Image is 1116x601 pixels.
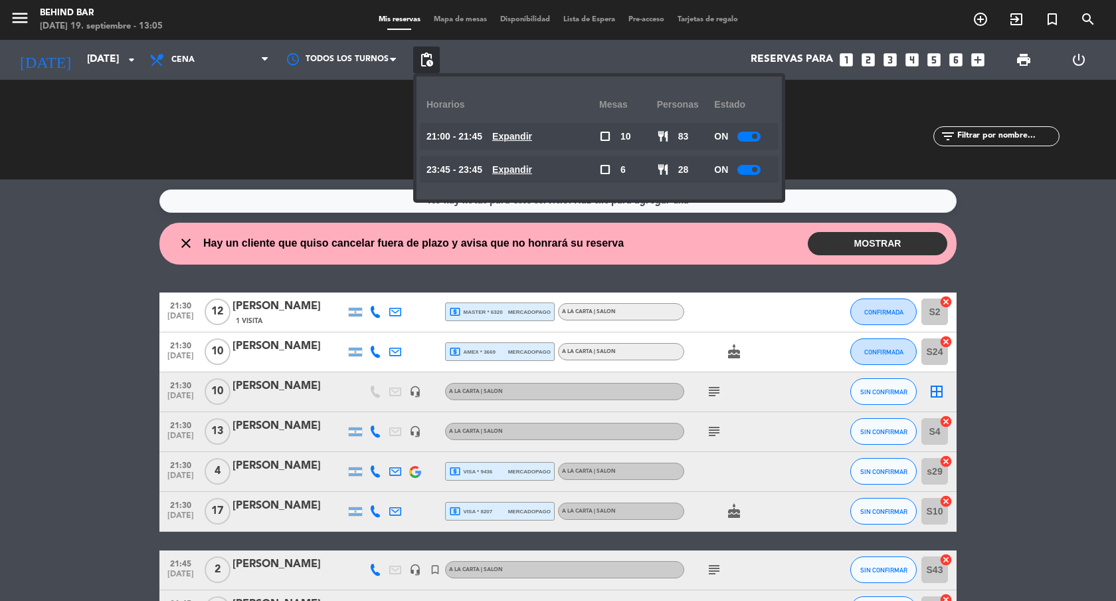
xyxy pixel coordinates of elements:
[939,295,953,308] i: cancel
[1008,11,1024,27] i: exit_to_app
[449,429,503,434] span: A LA CARTA | SALON
[164,352,197,367] span: [DATE]
[492,164,532,175] u: Expandir
[969,51,986,68] i: add_box
[657,130,669,142] span: restaurant
[620,162,626,178] span: 6
[449,567,503,572] span: A LA CARTA | SALON
[171,55,195,64] span: Cena
[622,16,671,23] span: Pre-acceso
[882,51,899,68] i: looks_3
[864,348,903,356] span: CONFIRMADA
[164,417,197,432] span: 21:30
[1071,52,1087,68] i: power_settings_new
[164,312,197,327] span: [DATE]
[205,418,231,445] span: 13
[164,570,197,585] span: [DATE]
[678,162,689,178] span: 28
[939,455,953,468] i: cancel
[929,384,945,400] i: border_all
[706,562,722,578] i: subject
[940,128,956,144] i: filter_list
[164,392,197,407] span: [DATE]
[10,45,80,74] i: [DATE]
[508,507,551,516] span: mercadopago
[599,86,657,123] div: Mesas
[939,415,953,428] i: cancel
[426,162,482,178] span: 23:45 - 23:45
[427,16,494,23] span: Mapa de mesas
[562,349,616,354] span: A LA CARTA | SALON
[164,457,197,472] span: 21:30
[124,52,139,68] i: arrow_drop_down
[903,51,921,68] i: looks_4
[939,335,953,348] i: cancel
[232,457,345,475] div: [PERSON_NAME]
[714,86,772,123] div: Estado
[557,16,622,23] span: Lista de Espera
[939,495,953,508] i: cancel
[429,564,441,576] i: turned_in_not
[657,86,715,123] div: personas
[706,384,722,400] i: subject
[714,129,728,144] span: ON
[40,7,163,20] div: Behind Bar
[864,308,903,316] span: CONFIRMADA
[205,498,231,525] span: 17
[850,378,917,405] button: SIN CONFIRMAR
[205,556,231,583] span: 2
[164,297,197,312] span: 21:30
[860,508,907,515] span: SIN CONFIRMAR
[751,54,833,66] span: Reservas para
[10,8,30,28] i: menu
[164,511,197,527] span: [DATE]
[449,465,461,477] i: local_atm
[232,298,345,315] div: [PERSON_NAME]
[418,52,434,68] span: pending_actions
[164,555,197,570] span: 21:45
[1080,11,1096,27] i: search
[236,316,262,326] span: 1 Visita
[205,299,231,325] span: 12
[956,129,1059,144] input: Filtrar por nombre...
[409,466,421,478] img: google-logo.png
[426,86,599,123] div: Horarios
[40,20,163,33] div: [DATE] 19. septiembre - 13:05
[850,556,917,583] button: SIN CONFIRMAR
[838,51,855,68] i: looks_one
[562,509,616,514] span: A LA CARTA | SALON
[850,458,917,485] button: SIN CONFIRMAR
[449,465,492,477] span: visa * 9436
[850,498,917,525] button: SIN CONFIRMAR
[973,11,988,27] i: add_circle_outline
[850,299,917,325] button: CONFIRMADA
[508,467,551,476] span: mercadopago
[599,164,611,176] span: check_box_outline_blank
[562,469,616,474] span: A LA CARTA | SALON
[205,378,231,405] span: 10
[409,386,421,398] i: headset_mic
[706,423,722,439] i: subject
[232,378,345,395] div: [PERSON_NAME]
[1044,11,1060,27] i: turned_in_not
[939,553,953,566] i: cancel
[860,468,907,475] span: SIN CONFIRMAR
[449,306,503,318] span: master * 6320
[449,346,461,358] i: local_atm
[620,129,631,144] span: 10
[449,505,492,517] span: visa * 8207
[372,16,427,23] span: Mis reservas
[726,344,742,360] i: cake
[947,51,965,68] i: looks_6
[426,129,482,144] span: 21:00 - 21:45
[164,497,197,512] span: 21:30
[671,16,745,23] span: Tarjetas de regalo
[726,503,742,519] i: cake
[714,162,728,178] span: ON
[494,16,557,23] span: Disponibilidad
[178,235,194,251] i: close
[599,130,611,142] span: check_box_outline_blank
[860,51,877,68] i: looks_two
[508,308,551,316] span: mercadopago
[562,309,616,314] span: A LA CARTA | SALON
